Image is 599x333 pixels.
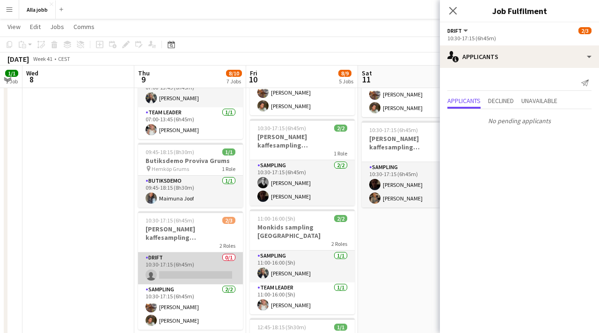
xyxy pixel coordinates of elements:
span: Wed [26,69,38,77]
span: 8/9 [338,70,351,77]
span: Comms [73,22,95,31]
app-job-card: 10:30-17:15 (6h45m)2/3[PERSON_NAME] kaffesampling [GEOGRAPHIC_DATA]2 RolesDrift0/110:30-17:15 (6h... [138,211,243,330]
span: 10:30-17:15 (6h45m) [146,217,194,224]
h3: [PERSON_NAME] kaffesampling [GEOGRAPHIC_DATA] [138,225,243,242]
div: 10:30-17:15 (6h45m) [447,35,592,42]
span: 1/1 [222,148,235,155]
div: Applicants [440,45,599,68]
span: 1/1 [334,324,347,331]
span: 1 Role [222,165,235,172]
div: 1 Job [6,78,18,85]
span: Applicants [447,97,481,104]
app-card-role: Drift0/110:30-17:15 (6h45m) [138,252,243,284]
button: Alla jobb [19,0,56,19]
a: Edit [26,21,44,33]
app-card-role: Sampling2/210:30-17:15 (6h45m)[PERSON_NAME][PERSON_NAME] [250,160,355,206]
span: 11:00-16:00 (5h) [257,215,295,222]
span: Hemköp Grums [152,165,189,172]
span: Sat [362,69,372,77]
app-job-card: 11:00-16:00 (5h)2/2Monkids sampling [GEOGRAPHIC_DATA]2 RolesSampling1/111:00-16:00 (5h)[PERSON_NA... [250,209,355,314]
app-card-role: Sampling2/210:30-17:15 (6h45m)[PERSON_NAME][PERSON_NAME] [138,284,243,330]
span: Declined [488,97,514,104]
app-card-role: Team Leader1/107:00-13:45 (6h45m)[PERSON_NAME] [138,107,243,139]
h3: [PERSON_NAME] kaffesampling [GEOGRAPHIC_DATA] [362,134,467,151]
span: 09:45-18:15 (8h30m) [146,148,194,155]
span: 2 Roles [219,242,235,249]
span: 11 [360,74,372,85]
span: Fri [250,69,257,77]
span: 2/3 [222,217,235,224]
h3: Monkids sampling [GEOGRAPHIC_DATA] [250,223,355,240]
span: 8/10 [226,70,242,77]
app-job-card: 10:30-17:15 (6h45m)2/2[PERSON_NAME] kaffesampling [GEOGRAPHIC_DATA]1 RoleSampling2/210:30-17:15 (... [250,119,355,206]
app-card-role: Sampling2/210:30-17:15 (6h45m)[PERSON_NAME][PERSON_NAME] [250,70,355,115]
app-job-card: 09:45-18:15 (8h30m)1/1Butiksdemo Proviva Grums Hemköp Grums1 RoleButiksdemo1/109:45-18:15 (8h30m)... [138,143,243,207]
span: 8 [25,74,38,85]
span: 1 Role [334,150,347,157]
span: 12:45-18:15 (5h30m) [257,324,306,331]
h3: Butiksdemo Proviva Grums [138,156,243,165]
a: Comms [70,21,98,33]
span: Drift [447,27,462,34]
p: No pending applicants [440,113,599,129]
span: 10 [248,74,257,85]
h3: [PERSON_NAME] kaffesampling [GEOGRAPHIC_DATA] [250,133,355,149]
span: Unavailable [521,97,557,104]
div: 7 Jobs [226,78,241,85]
app-card-role: Sampling1/107:00-13:45 (6h45m)[PERSON_NAME] [138,75,243,107]
app-card-role: Butiksdemo1/109:45-18:15 (8h30m)Maimuna Joof [138,176,243,207]
span: Jobs [50,22,64,31]
span: 2/3 [578,27,592,34]
app-card-role: Sampling1/111:00-16:00 (5h)[PERSON_NAME] [250,251,355,282]
span: View [7,22,21,31]
span: 1/1 [5,70,18,77]
div: 5 Jobs [339,78,353,85]
button: Drift [447,27,469,34]
span: 10:30-17:15 (6h45m) [257,125,306,132]
div: [DATE] [7,54,29,64]
app-card-role: Team Leader1/111:00-16:00 (5h)[PERSON_NAME] [250,282,355,314]
a: Jobs [46,21,68,33]
app-card-role: Sampling2/210:30-17:15 (6h45m)[PERSON_NAME][PERSON_NAME] [362,162,467,207]
span: 2 Roles [331,240,347,247]
span: Thu [138,69,150,77]
span: Edit [30,22,41,31]
span: Week 41 [31,55,54,62]
span: 10:30-17:15 (6h45m) [369,126,418,133]
span: 2/2 [334,125,347,132]
h3: Job Fulfilment [440,5,599,17]
app-card-role: Sampling2/210:30-17:15 (6h45m)[PERSON_NAME][PERSON_NAME] [362,72,467,117]
a: View [4,21,24,33]
span: 2/2 [334,215,347,222]
span: 9 [137,74,150,85]
app-job-card: 10:30-17:15 (6h45m)2/2[PERSON_NAME] kaffesampling [GEOGRAPHIC_DATA]1 RoleSampling2/210:30-17:15 (... [362,121,467,207]
div: CEST [58,55,70,62]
